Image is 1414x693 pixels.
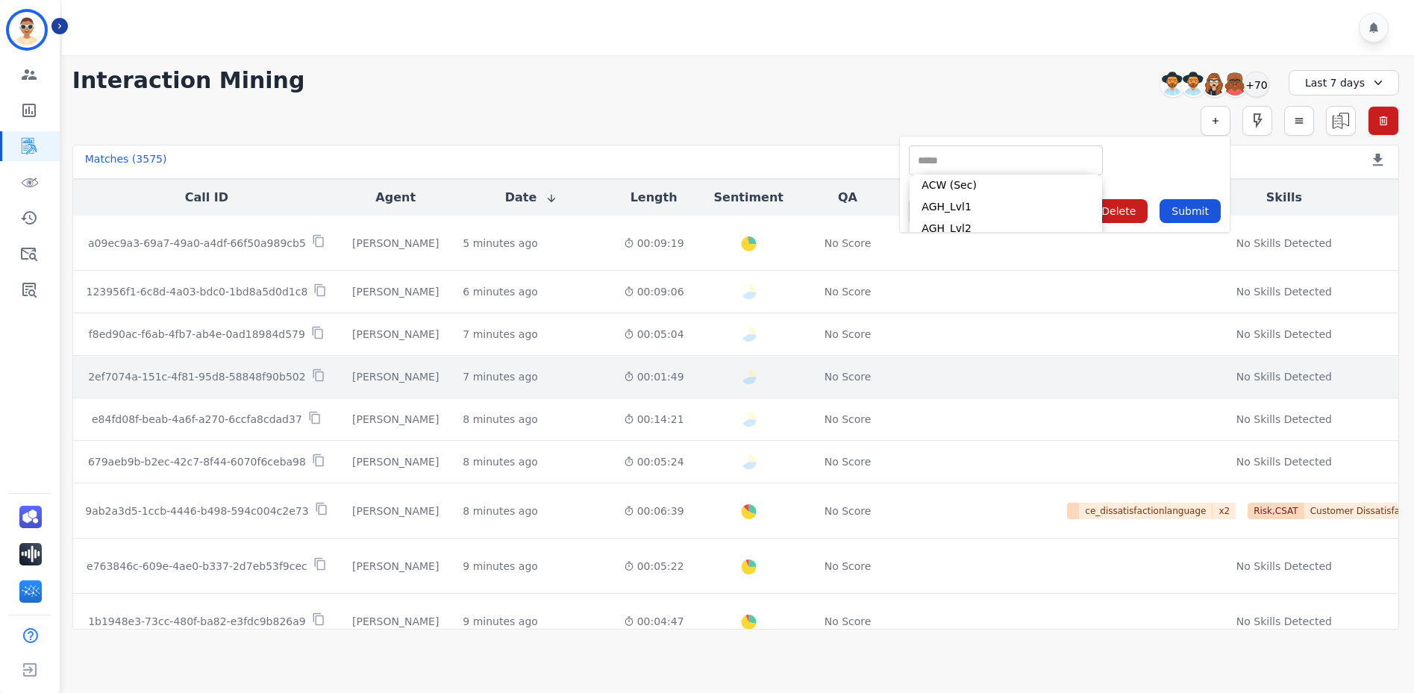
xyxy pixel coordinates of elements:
div: 6 minutes ago [463,284,538,299]
div: [PERSON_NAME] [352,236,439,251]
h1: Interaction Mining [72,67,305,94]
div: [PERSON_NAME] [352,454,439,469]
div: 00:09:06 [624,284,684,299]
div: No Score [825,327,872,342]
p: e763846c-609e-4ae0-b337-2d7eb53f9cec [87,559,307,574]
div: 00:01:49 [624,369,684,384]
ul: selected options [913,153,1099,169]
div: No Skills Detected [1236,369,1332,384]
div: 9 minutes ago [463,559,538,574]
div: [PERSON_NAME] [352,327,439,342]
div: 8 minutes ago [463,412,538,427]
div: [PERSON_NAME] [352,559,439,574]
div: [PERSON_NAME] [352,412,439,427]
button: Delete [1089,199,1148,223]
div: No Score [825,559,872,574]
div: No Score [825,454,872,469]
button: Sentiment [714,189,783,207]
button: QA [838,189,857,207]
span: ce_dissatisfactionlanguage [1079,503,1213,519]
div: +70 [1244,72,1269,97]
p: a09ec9a3-69a7-49a0-a4df-66f50a989cb5 [88,236,306,251]
p: 679aeb9b-b2ec-42c7-8f44-6070f6ceba98 [88,454,306,469]
div: 7 minutes ago [463,327,538,342]
div: No Skills Detected [1236,559,1332,574]
div: No Score [825,369,872,384]
div: 00:04:47 [624,614,684,629]
div: 00:06:39 [624,504,684,518]
li: AGH_Lvl2 [910,218,1102,239]
div: [PERSON_NAME] [352,504,439,518]
div: 00:05:22 [624,559,684,574]
li: ACW (Sec) [910,175,1102,196]
button: Length [631,189,678,207]
div: No Score [825,614,872,629]
div: 00:05:24 [624,454,684,469]
button: Call ID [185,189,228,207]
div: Matches ( 3575 ) [85,151,167,172]
div: [PERSON_NAME] [352,284,439,299]
div: No Score [825,284,872,299]
span: Risk,CSAT [1248,503,1304,519]
p: 123956f1-6c8d-4a03-bdc0-1bd8a5d0d1c8 [86,284,307,299]
div: 8 minutes ago [463,454,538,469]
div: 8 minutes ago [463,504,538,518]
div: 00:14:21 [624,412,684,427]
div: [PERSON_NAME] [352,369,439,384]
p: 1b1948e3-73cc-480f-ba82-e3fdc9b826a9 [88,614,306,629]
button: Date [505,189,558,207]
p: e84fd08f-beab-4a6f-a270-6ccfa8cdad37 [92,412,302,427]
div: No Skills Detected [1236,284,1332,299]
div: 9 minutes ago [463,614,538,629]
div: 00:09:19 [624,236,684,251]
div: 7 minutes ago [463,369,538,384]
p: f8ed90ac-f6ab-4fb7-ab4e-0ad18984d579 [89,327,305,342]
li: AGH_Lvl1 [910,196,1102,218]
p: 9ab2a3d5-1ccb-4446-b498-594c004c2e73 [85,504,308,518]
div: No Skills Detected [1236,454,1332,469]
span: x 2 [1213,503,1236,519]
div: No Score [825,504,872,518]
button: Agent [375,189,416,207]
div: No Skills Detected [1236,236,1332,251]
div: [PERSON_NAME] [352,614,439,629]
div: 00:05:04 [624,327,684,342]
img: Bordered avatar [9,12,45,48]
button: Submit [1160,199,1221,223]
p: 2ef7074a-151c-4f81-95d8-58848f90b502 [88,369,305,384]
button: Skills [1266,189,1302,207]
div: No Skills Detected [1236,614,1332,629]
div: Last 7 days [1289,70,1399,95]
div: No Score [825,412,872,427]
div: No Skills Detected [1236,327,1332,342]
div: No Score [825,236,872,251]
div: 5 minutes ago [463,236,538,251]
div: No Skills Detected [1236,412,1332,427]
